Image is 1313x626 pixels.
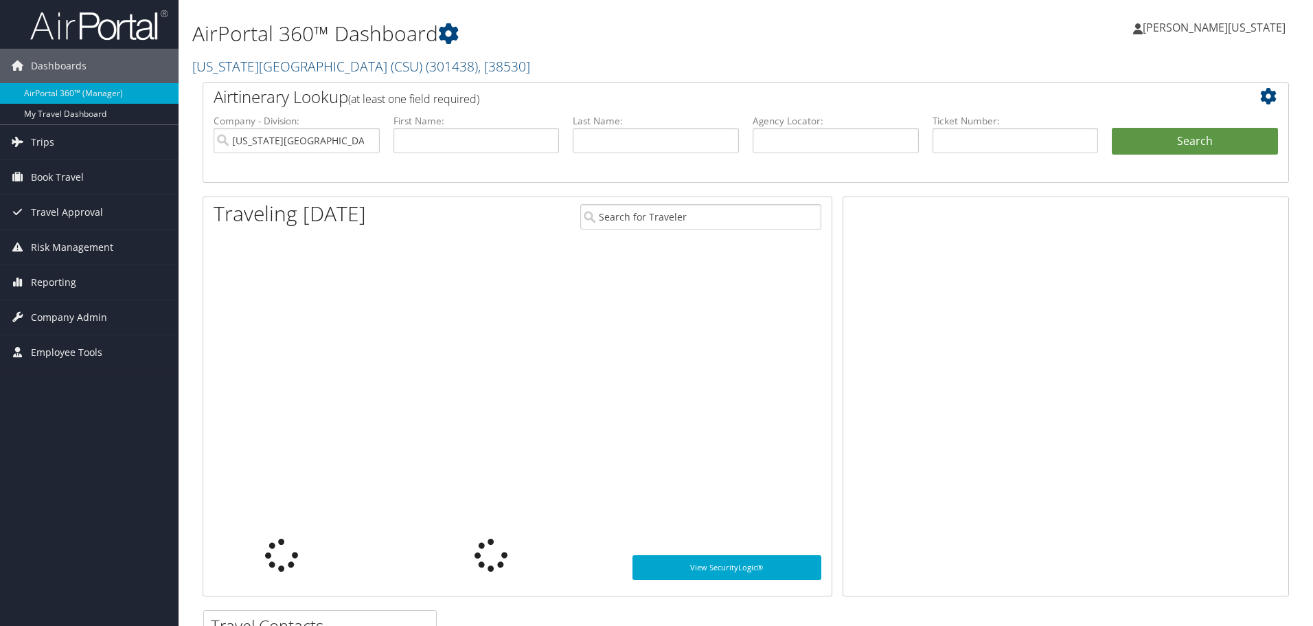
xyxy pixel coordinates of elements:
span: Book Travel [31,160,84,194]
label: Agency Locator: [753,114,919,128]
a: [US_STATE][GEOGRAPHIC_DATA] (CSU) [192,57,530,76]
h1: AirPortal 360™ Dashboard [192,19,930,48]
a: View SecurityLogic® [632,555,821,580]
span: Employee Tools [31,335,102,370]
img: airportal-logo.png [30,9,168,41]
label: Last Name: [573,114,739,128]
input: Search for Traveler [580,204,821,230]
label: Company - Division: [214,114,380,128]
span: Reporting [31,265,76,300]
span: Travel Approval [31,195,103,230]
span: Dashboards [31,49,87,83]
button: Search [1112,128,1278,155]
span: ( 301438 ) [426,57,478,76]
span: Risk Management [31,230,113,265]
span: (at least one field required) [348,91,479,107]
label: First Name: [393,114,560,128]
span: Trips [31,125,54,159]
a: [PERSON_NAME][US_STATE] [1133,7,1299,48]
label: Ticket Number: [933,114,1099,128]
span: [PERSON_NAME][US_STATE] [1143,20,1286,35]
span: Company Admin [31,300,107,335]
h2: Airtinerary Lookup [214,85,1187,109]
span: , [ 38530 ] [478,57,530,76]
h1: Traveling [DATE] [214,199,366,228]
